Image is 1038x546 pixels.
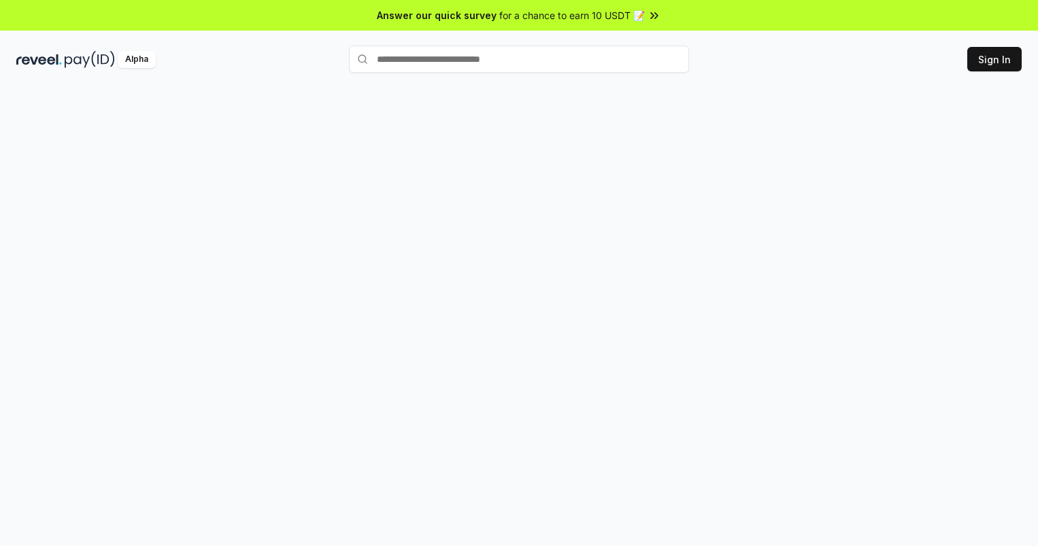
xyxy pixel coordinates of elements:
img: reveel_dark [16,51,62,68]
span: for a chance to earn 10 USDT 📝 [499,8,645,22]
img: pay_id [65,51,115,68]
span: Answer our quick survey [377,8,497,22]
button: Sign In [967,47,1022,71]
div: Alpha [118,51,156,68]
